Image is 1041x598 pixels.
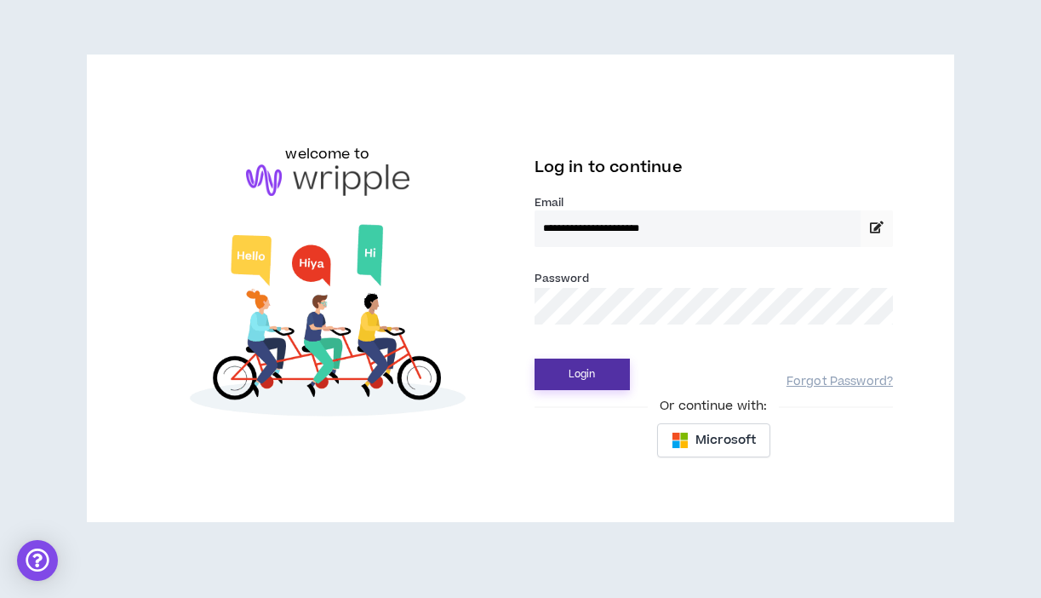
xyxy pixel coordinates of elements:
[786,374,893,390] a: Forgot Password?
[148,213,507,433] img: Welcome to Wripple
[695,431,756,450] span: Microsoft
[535,195,894,210] label: Email
[535,359,630,390] button: Login
[246,164,409,197] img: logo-brand.png
[657,423,770,457] button: Microsoft
[17,540,58,581] div: Open Intercom Messenger
[535,157,683,178] span: Log in to continue
[648,397,779,416] span: Or continue with:
[535,271,590,286] label: Password
[285,144,369,164] h6: welcome to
